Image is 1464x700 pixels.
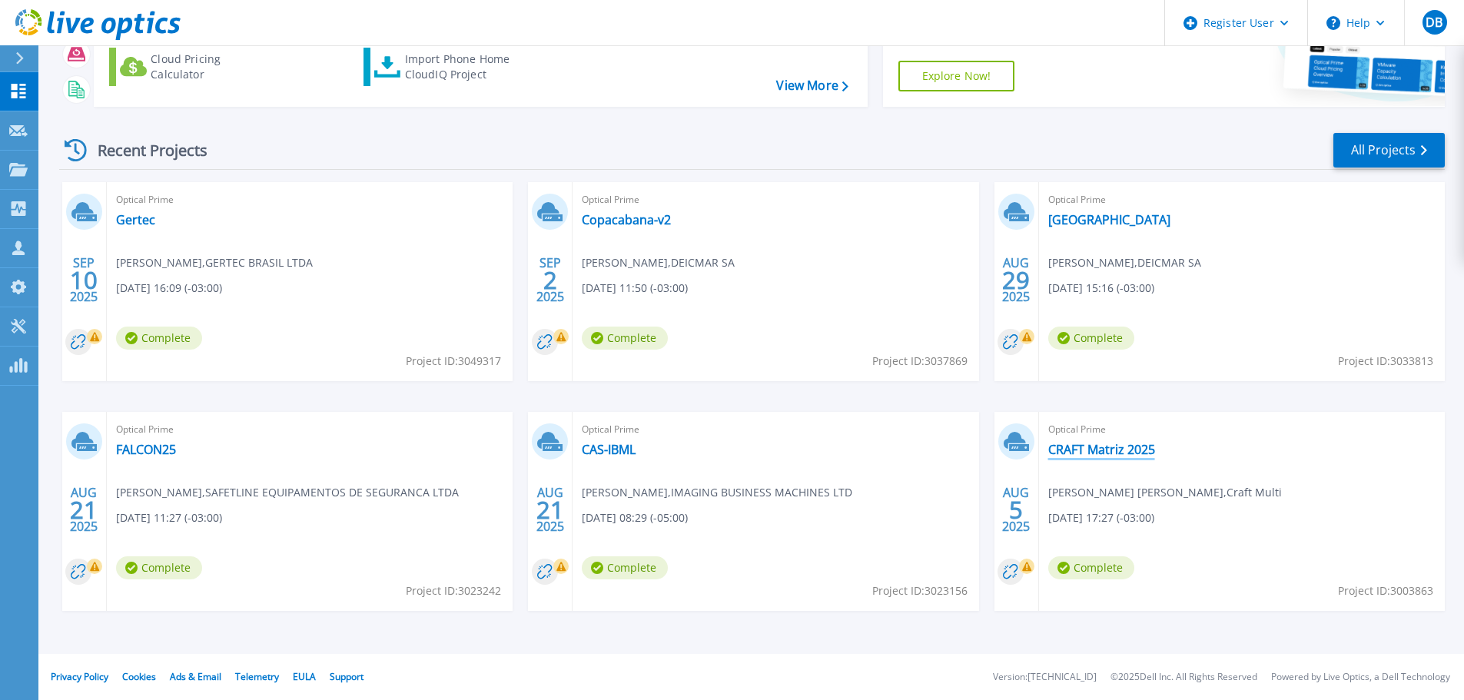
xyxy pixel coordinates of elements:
div: AUG 2025 [1001,252,1031,308]
span: DB [1426,16,1442,28]
span: Optical Prime [116,191,503,208]
a: Explore Now! [898,61,1015,91]
span: Optical Prime [582,191,969,208]
span: Complete [582,556,668,579]
span: 21 [536,503,564,516]
div: AUG 2025 [1001,482,1031,538]
span: [DATE] 11:50 (-03:00) [582,280,688,297]
span: 29 [1002,274,1030,287]
a: Cloud Pricing Calculator [109,48,281,86]
div: SEP 2025 [536,252,565,308]
span: Complete [1048,327,1134,350]
span: Complete [116,556,202,579]
a: Privacy Policy [51,670,108,683]
div: SEP 2025 [69,252,98,308]
a: Support [330,670,364,683]
a: View More [776,78,848,93]
div: Recent Projects [59,131,228,169]
span: [PERSON_NAME] , GERTEC BRASIL LTDA [116,254,313,271]
span: Project ID: 3003863 [1338,582,1433,599]
span: Optical Prime [1048,191,1436,208]
span: Optical Prime [582,421,969,438]
span: Project ID: 3033813 [1338,353,1433,370]
span: 21 [70,503,98,516]
li: Version: [TECHNICAL_ID] [993,672,1097,682]
div: AUG 2025 [536,482,565,538]
a: CRAFT Matriz 2025 [1048,442,1155,457]
span: [PERSON_NAME] , DEICMAR SA [1048,254,1201,271]
span: [DATE] 15:16 (-03:00) [1048,280,1154,297]
a: EULA [293,670,316,683]
span: 5 [1009,503,1023,516]
div: Import Phone Home CloudIQ Project [405,51,525,82]
div: AUG 2025 [69,482,98,538]
a: [GEOGRAPHIC_DATA] [1048,212,1170,227]
span: 2 [543,274,557,287]
a: Copacabana-v2 [582,212,671,227]
a: Cookies [122,670,156,683]
span: [PERSON_NAME] , IMAGING BUSINESS MACHINES LTD [582,484,852,501]
span: [PERSON_NAME] , DEICMAR SA [582,254,735,271]
span: Optical Prime [1048,421,1436,438]
span: Complete [582,327,668,350]
li: © 2025 Dell Inc. All Rights Reserved [1110,672,1257,682]
a: Ads & Email [170,670,221,683]
a: Telemetry [235,670,279,683]
span: [PERSON_NAME] , SAFETLINE EQUIPAMENTOS DE SEGURANCA LTDA [116,484,459,501]
a: CAS-IBML [582,442,636,457]
span: Project ID: 3049317 [406,353,501,370]
span: Project ID: 3023242 [406,582,501,599]
a: FALCON25 [116,442,176,457]
span: Project ID: 3023156 [872,582,968,599]
span: [DATE] 11:27 (-03:00) [116,509,222,526]
span: [DATE] 17:27 (-03:00) [1048,509,1154,526]
span: [DATE] 16:09 (-03:00) [116,280,222,297]
span: Optical Prime [116,421,503,438]
span: Complete [1048,556,1134,579]
a: Gertec [116,212,155,227]
span: Complete [116,327,202,350]
div: Cloud Pricing Calculator [151,51,274,82]
span: Project ID: 3037869 [872,353,968,370]
a: All Projects [1333,133,1445,168]
span: [PERSON_NAME] [PERSON_NAME] , Craft Multi [1048,484,1282,501]
li: Powered by Live Optics, a Dell Technology [1271,672,1450,682]
span: 10 [70,274,98,287]
span: [DATE] 08:29 (-05:00) [582,509,688,526]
